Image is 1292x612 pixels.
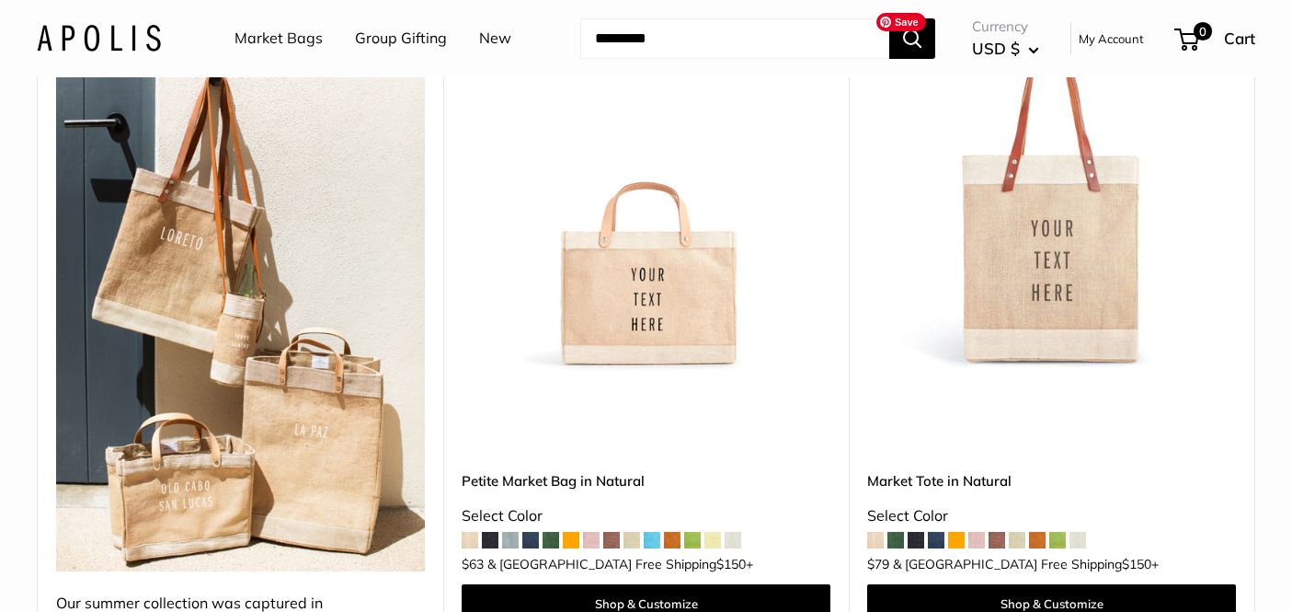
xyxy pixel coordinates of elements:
input: Search... [580,18,889,59]
a: 0 Cart [1176,24,1255,53]
span: & [GEOGRAPHIC_DATA] Free Shipping + [487,558,753,571]
a: My Account [1079,28,1144,50]
span: Cart [1224,29,1255,48]
img: Petite Market Bag in Natural [462,4,830,373]
span: & [GEOGRAPHIC_DATA] Free Shipping + [893,558,1159,571]
div: Select Color [462,502,830,530]
a: Group Gifting [355,25,447,52]
button: Search [889,18,935,59]
a: New [479,25,511,52]
span: $150 [1122,556,1151,572]
span: $150 [716,556,746,572]
img: description_Make it yours with custom printed text. [867,4,1236,373]
span: USD $ [972,39,1020,58]
a: Petite Market Bag in Natural [462,470,830,491]
span: $79 [867,556,889,572]
span: $63 [462,556,484,572]
a: Market Bags [234,25,323,52]
a: description_Make it yours with custom printed text.description_The Original Market bag in its 4 n... [867,4,1236,373]
a: Market Tote in Natural [867,470,1236,491]
span: 0 [1194,22,1212,40]
img: Apolis [37,25,161,52]
div: Select Color [867,502,1236,530]
span: Currency [972,14,1039,40]
img: Our summer collection was captured in Todos Santos, where time slows down and color pops. [56,4,425,572]
span: Save [876,13,926,31]
button: USD $ [972,34,1039,64]
a: Petite Market Bag in Naturaldescription_Effortless style that elevates every moment [462,4,830,373]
